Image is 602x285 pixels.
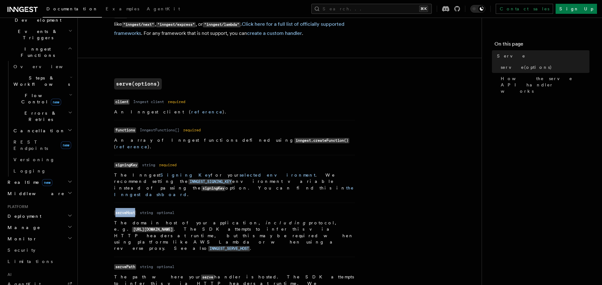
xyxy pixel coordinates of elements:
span: AI [5,272,12,277]
p: The domain host of your application, protocol, e.g. . The SDK attempts to infer this via HTTP hea... [114,220,355,252]
em: including [266,220,309,225]
code: "inngest/express" [156,22,196,27]
button: Errors & Retries [11,107,74,125]
code: "inngest/lambda" [203,22,240,27]
a: Serve [494,50,589,62]
button: Realtimenew [5,177,74,188]
dd: string [142,162,155,167]
span: serve(options) [501,64,552,70]
dd: optional [157,210,174,215]
span: Serve [497,53,525,59]
a: Sign Up [556,4,597,14]
span: Flow Control [11,92,69,105]
code: serve [114,13,127,18]
code: servePath [114,264,136,270]
span: Cancellation [11,128,65,134]
a: INNGEST_SERVE_HOST [208,246,250,251]
span: Steps & Workflows [11,75,70,87]
code: "inngest/next" [122,22,155,27]
button: Steps & Workflows [11,72,74,90]
a: selected environment [240,173,315,178]
dd: optional [157,264,174,269]
span: Overview [13,64,78,69]
a: Documentation [43,2,102,18]
code: client [114,99,129,105]
span: Inngest Functions [5,46,68,58]
a: serve(options) [498,62,589,73]
button: Manage [5,222,74,233]
span: Versioning [13,157,55,162]
a: reference [116,144,148,149]
button: Middleware [5,188,74,199]
a: Logging [11,165,74,177]
button: Search...⌘K [311,4,432,14]
a: Examples [102,2,143,17]
span: Deployment [5,213,41,219]
p: An Inngest client ( ). [114,109,355,115]
div: Inngest Functions [5,61,74,177]
span: Manage [5,224,40,231]
dd: string [140,264,153,269]
code: signingKey [114,162,138,168]
dd: Inngest client [133,99,164,104]
button: Cancellation [11,125,74,136]
a: Overview [11,61,74,72]
span: Realtime [5,179,52,185]
code: [URL][DOMAIN_NAME] [132,227,174,232]
span: Events & Triggers [5,28,68,41]
span: Examples [106,6,139,11]
a: Limitations [5,256,74,267]
dd: required [183,128,201,133]
code: inngest.createFunction() [294,138,349,143]
span: Middleware [5,190,65,197]
kbd: ⌘K [419,6,428,12]
span: new [42,179,52,186]
span: REST Endpoints [13,140,48,151]
code: serveHost [114,210,136,216]
a: serve(options) [114,78,162,90]
span: Limitations [8,259,53,264]
a: How the serve API handler works [498,73,589,97]
p: An array of Inngest functions defined using ( ). [114,137,355,150]
code: signingKey [201,186,225,191]
button: Inngest Functions [5,43,74,61]
span: new [51,99,61,106]
span: Security [8,248,35,253]
span: Logging [13,168,46,173]
a: Security [5,244,74,256]
button: Deployment [5,211,74,222]
dd: string [140,210,153,215]
p: handlers are imported from convenient framework-specific packages like , , or . . For any framewo... [114,11,365,38]
a: INNGEST_SIGNING_KEY [188,179,232,184]
button: Toggle dark mode [470,5,485,13]
code: INNGEST_SERVE_HOST [208,246,250,251]
span: Documentation [46,6,98,11]
span: Monitor [5,236,37,242]
button: Flow Controlnew [11,90,74,107]
span: new [61,141,71,149]
a: REST Endpointsnew [11,136,74,154]
a: Signing Key [160,173,211,178]
a: reference [191,109,223,114]
dd: required [168,99,185,104]
button: Events & Triggers [5,26,74,43]
h4: On this page [494,40,589,50]
button: Monitor [5,233,74,244]
span: How the serve API handler works [501,75,589,94]
code: serve [201,275,214,280]
span: AgentKit [147,6,180,11]
a: create a custom handler [247,30,302,36]
a: Versioning [11,154,74,165]
span: Errors & Retries [11,110,68,123]
p: The Inngest for your . We recommend setting the environment variable instead of passing the optio... [114,172,355,198]
code: functions [114,128,136,133]
span: Platform [5,204,28,209]
dd: required [159,162,177,167]
a: AgentKit [143,2,184,17]
dd: InngestFunctions[] [140,128,179,133]
a: Contact sales [496,4,553,14]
